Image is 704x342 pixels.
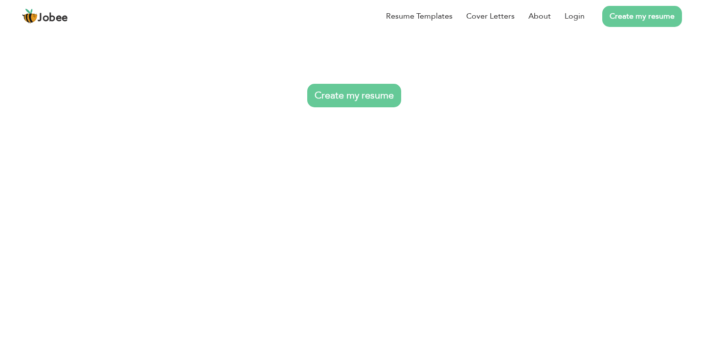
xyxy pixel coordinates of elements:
img: jobee.io [22,8,38,24]
a: Create my resume [602,6,682,27]
a: Cover Letters [466,10,515,22]
a: Jobee [22,8,68,24]
a: About [528,10,551,22]
a: Resume Templates [386,10,453,22]
span: Jobee [38,13,68,24]
a: Create my resume [307,84,401,107]
a: Login [565,10,585,22]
